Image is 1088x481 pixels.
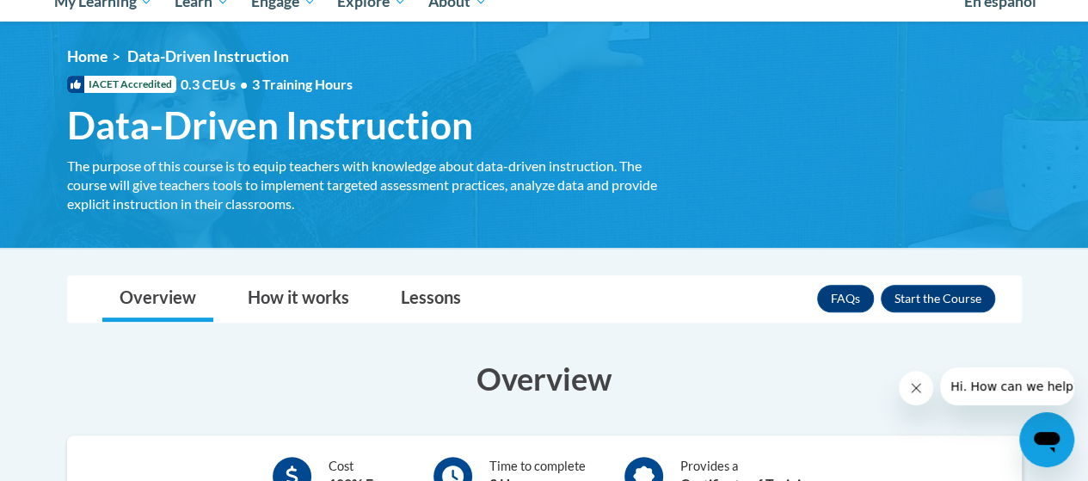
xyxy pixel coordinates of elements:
button: Enroll [881,285,995,312]
a: FAQs [817,285,874,312]
span: Data-Driven Instruction [67,102,473,148]
span: 3 Training Hours [252,76,353,92]
a: How it works [231,276,366,322]
iframe: Message from company [940,367,1074,405]
span: 0.3 CEUs [181,75,353,94]
span: Data-Driven Instruction [127,47,289,65]
a: Overview [102,276,213,322]
a: Lessons [384,276,478,322]
iframe: Button to launch messaging window [1019,412,1074,467]
div: The purpose of this course is to equip teachers with knowledge about data-driven instruction. The... [67,157,661,213]
span: IACET Accredited [67,76,176,93]
iframe: Close message [899,371,933,405]
span: • [240,76,248,92]
a: Home [67,47,108,65]
span: Hi. How can we help? [10,12,139,26]
h3: Overview [67,357,1022,400]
